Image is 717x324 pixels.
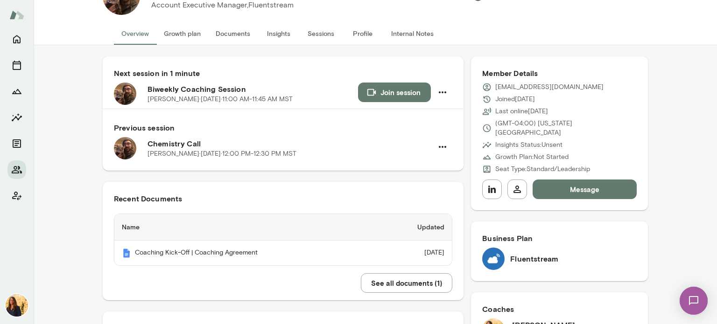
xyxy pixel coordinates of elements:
th: Name [114,214,379,241]
h6: Previous session [114,122,452,133]
button: Insights [7,108,26,127]
h6: Business Plan [482,233,637,244]
button: Client app [7,186,26,205]
p: [EMAIL_ADDRESS][DOMAIN_NAME] [495,83,604,92]
h6: Member Details [482,68,637,79]
button: Members [7,160,26,179]
h6: Biweekly Coaching Session [148,83,358,95]
img: Mento [9,6,24,24]
button: Documents [7,134,26,153]
button: Sessions [300,22,342,45]
h6: Chemistry Call [148,138,433,149]
img: Sheri DeMario [6,294,28,317]
h6: Next session in 1 minute [114,68,452,79]
th: Updated [379,214,452,241]
button: Insights [258,22,300,45]
button: Growth plan [156,22,208,45]
h6: Fluentstream [510,253,558,264]
button: Overview [114,22,156,45]
p: Seat Type: Standard/Leadership [495,165,590,174]
p: Last online [DATE] [495,107,548,116]
p: Growth Plan: Not Started [495,152,569,162]
button: Sessions [7,56,26,75]
p: Joined [DATE] [495,95,535,104]
button: Growth Plan [7,82,26,101]
h6: Coaches [482,303,637,315]
button: Message [533,179,637,199]
button: Home [7,30,26,48]
h6: Recent Documents [114,193,452,204]
img: Mento [122,248,131,258]
button: Profile [342,22,384,45]
p: Insights Status: Unsent [495,140,562,150]
button: See all documents (1) [361,273,452,293]
p: (GMT-04:00) [US_STATE][GEOGRAPHIC_DATA] [495,119,637,138]
p: [PERSON_NAME] · [DATE] · 11:00 AM-11:45 AM MST [148,95,293,104]
button: Internal Notes [384,22,441,45]
button: Documents [208,22,258,45]
p: [PERSON_NAME] · [DATE] · 12:00 PM-12:30 PM MST [148,149,296,159]
button: Join session [358,83,431,102]
td: [DATE] [379,241,452,265]
th: Coaching Kick-Off | Coaching Agreement [114,241,379,265]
